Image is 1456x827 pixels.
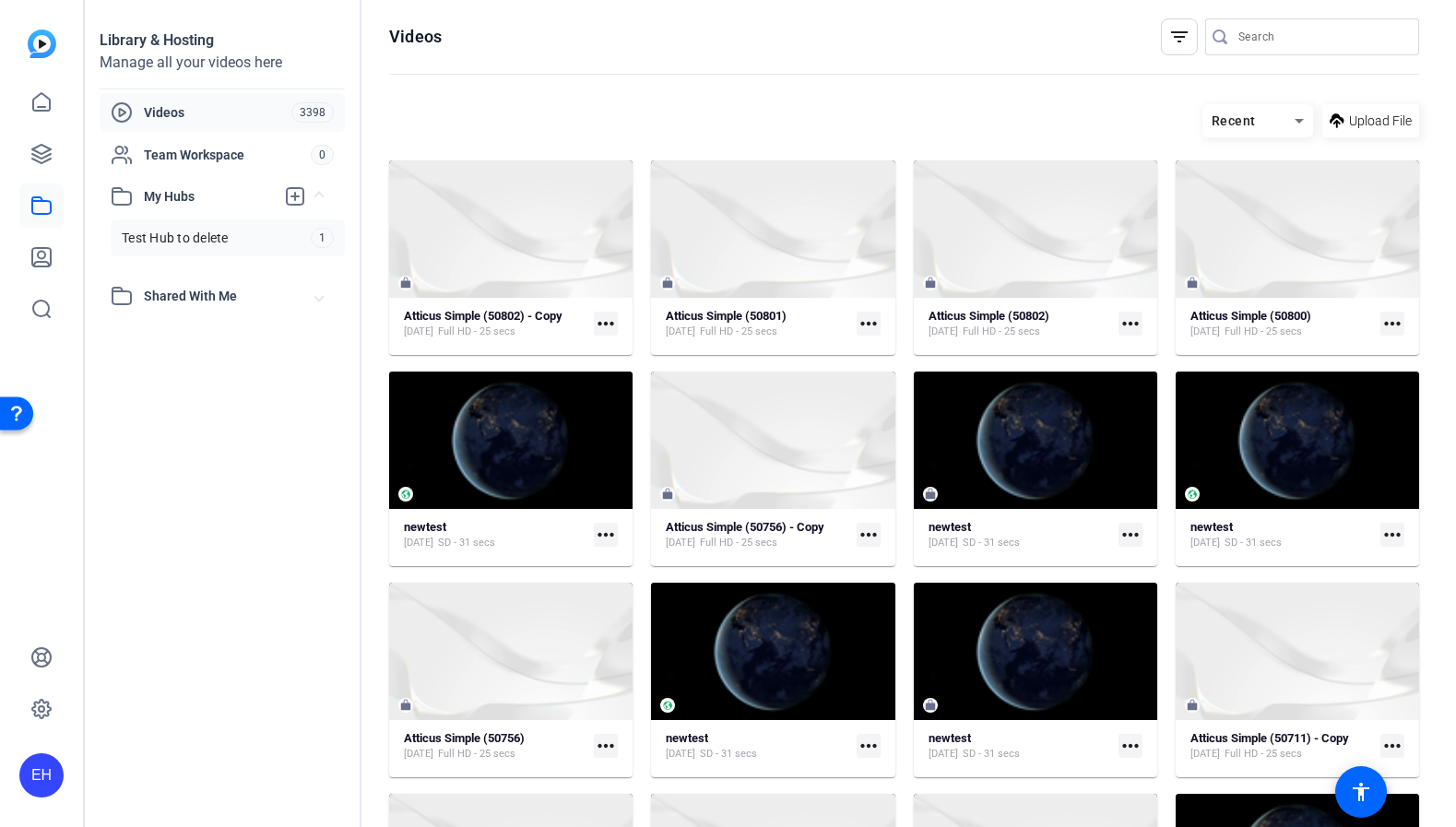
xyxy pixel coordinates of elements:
strong: newtest [929,520,971,534]
div: Library & Hosting [100,30,345,52]
span: Team Workspace [144,146,311,164]
span: [DATE] [1190,536,1220,550]
button: Upload File [1322,104,1419,137]
a: newtest[DATE]SD - 31 secs [929,731,1111,762]
strong: newtest [1190,520,1233,534]
span: Upload File [1349,112,1412,131]
span: Full HD - 25 secs [700,536,777,550]
a: Atticus Simple (50711) - Copy[DATE]Full HD - 25 secs [1190,731,1373,762]
mat-icon: more_horiz [594,312,618,336]
span: Full HD - 25 secs [1225,747,1302,762]
strong: Atticus Simple (50756) - Copy [666,520,824,534]
mat-expansion-panel-header: Shared With Me [100,278,345,314]
span: [DATE] [1190,325,1220,339]
span: 1 [311,228,334,248]
span: Full HD - 25 secs [1225,325,1302,339]
a: Atticus Simple (50801)[DATE]Full HD - 25 secs [666,309,848,339]
a: Atticus Simple (50802) - Copy[DATE]Full HD - 25 secs [404,309,586,339]
span: [DATE] [666,325,695,339]
span: [DATE] [929,536,958,550]
mat-icon: more_horiz [1119,523,1142,547]
strong: newtest [666,731,708,745]
strong: newtest [929,731,971,745]
span: Recent [1212,113,1256,128]
span: 3398 [291,102,334,123]
span: [DATE] [929,325,958,339]
strong: Atticus Simple (50800) [1190,309,1311,323]
span: [DATE] [404,536,433,550]
mat-icon: more_horiz [1119,734,1142,758]
a: Test Hub to delete1 [111,219,345,256]
span: Full HD - 25 secs [438,747,515,762]
strong: Atticus Simple (50802) - Copy [404,309,562,323]
strong: Atticus Simple (50756) [404,731,525,745]
span: SD - 31 secs [963,747,1020,762]
span: [DATE] [666,747,695,762]
span: SD - 31 secs [700,747,757,762]
mat-icon: more_horiz [1380,523,1404,547]
span: My Hubs [144,187,275,207]
mat-icon: more_horiz [1119,312,1142,336]
img: blue-gradient.svg [28,30,56,58]
mat-icon: more_horiz [857,523,881,547]
mat-icon: more_horiz [1380,734,1404,758]
span: Full HD - 25 secs [963,325,1040,339]
mat-icon: more_horiz [594,523,618,547]
span: [DATE] [404,747,433,762]
strong: Atticus Simple (50711) - Copy [1190,731,1349,745]
span: SD - 31 secs [963,536,1020,550]
span: [DATE] [666,536,695,550]
mat-icon: more_horiz [1380,312,1404,336]
mat-icon: filter_list [1168,26,1190,48]
mat-icon: more_horiz [857,312,881,336]
div: My Hubs [100,215,345,278]
input: Search [1238,26,1404,48]
strong: Atticus Simple (50802) [929,309,1049,323]
a: newtest[DATE]SD - 31 secs [929,520,1111,550]
h1: Videos [389,26,442,48]
mat-icon: more_horiz [857,734,881,758]
mat-icon: accessibility [1350,781,1372,803]
span: SD - 31 secs [438,536,495,550]
strong: Atticus Simple (50801) [666,309,787,323]
span: [DATE] [1190,747,1220,762]
span: Videos [144,103,291,122]
strong: newtest [404,520,446,534]
a: Atticus Simple (50756) - Copy[DATE]Full HD - 25 secs [666,520,848,550]
a: Atticus Simple (50800)[DATE]Full HD - 25 secs [1190,309,1373,339]
span: Shared With Me [144,287,315,306]
a: Atticus Simple (50756)[DATE]Full HD - 25 secs [404,731,586,762]
div: Manage all your videos here [100,52,345,74]
span: Test Hub to delete [122,229,229,247]
span: [DATE] [929,747,958,762]
mat-icon: more_horiz [594,734,618,758]
a: newtest[DATE]SD - 31 secs [1190,520,1373,550]
span: SD - 31 secs [1225,536,1282,550]
div: EH [19,753,64,797]
span: 0 [311,145,334,165]
mat-expansion-panel-header: My Hubs [100,178,345,215]
span: [DATE] [404,325,433,339]
span: Full HD - 25 secs [700,325,777,339]
a: newtest[DATE]SD - 31 secs [666,731,848,762]
a: newtest[DATE]SD - 31 secs [404,520,586,550]
a: Atticus Simple (50802)[DATE]Full HD - 25 secs [929,309,1111,339]
span: Full HD - 25 secs [438,325,515,339]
